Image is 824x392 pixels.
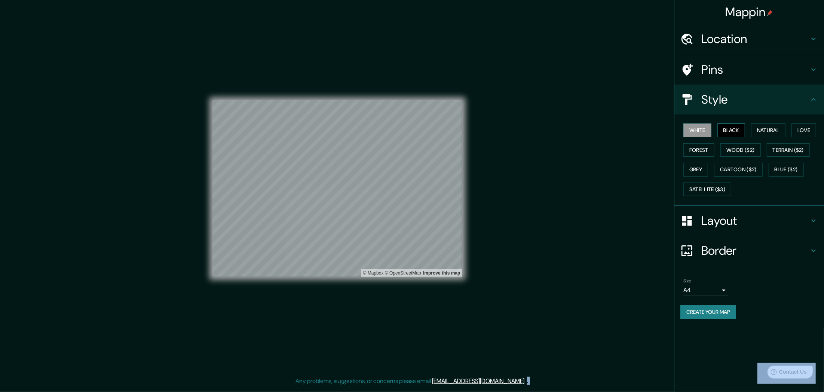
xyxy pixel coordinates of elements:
button: Create your map [680,305,736,319]
h4: Mappin [726,4,773,19]
h4: Location [701,31,809,46]
div: Pins [674,55,824,85]
button: Satellite ($3) [683,183,731,196]
a: OpenStreetMap [385,270,421,276]
div: Style [674,85,824,114]
button: Grey [683,163,708,177]
div: Layout [674,206,824,236]
button: Terrain ($2) [767,143,810,157]
a: [EMAIL_ADDRESS][DOMAIN_NAME] [432,377,525,385]
iframe: Help widget launcher [757,363,816,384]
button: Cartoon ($2) [714,163,763,177]
div: A4 [683,284,728,296]
a: Mapbox [363,270,384,276]
button: White [683,123,711,137]
button: Forest [683,143,714,157]
h4: Pins [701,62,809,77]
h4: Layout [701,213,809,228]
button: Wood ($2) [720,143,761,157]
p: Any problems, suggestions, or concerns please email . [296,377,526,386]
button: Love [791,123,816,137]
div: . [527,377,529,386]
img: pin-icon.png [767,10,773,16]
h4: Style [701,92,809,107]
button: Black [717,123,745,137]
div: Border [674,236,824,266]
button: Blue ($2) [769,163,804,177]
a: Map feedback [423,270,460,276]
label: Size [683,278,691,284]
h4: Border [701,243,809,258]
div: Location [674,24,824,54]
canvas: Map [212,100,462,277]
div: . [526,377,527,386]
button: Natural [751,123,785,137]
